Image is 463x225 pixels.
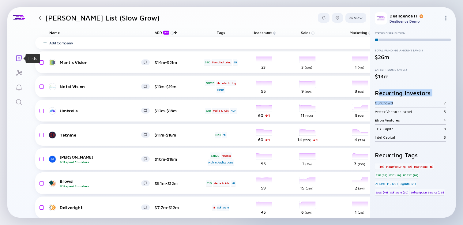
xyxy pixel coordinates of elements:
[389,172,401,178] div: B2C (19)
[211,59,232,66] div: Manufacturing
[163,31,169,35] div: beta
[60,132,141,137] div: Tabnine
[60,160,141,164] div: Repeat Founders
[155,108,194,113] div: $12m-$18m
[444,109,446,114] div: 5
[28,55,37,62] div: Lists
[204,59,210,66] div: B2C
[375,152,451,159] h2: Recurring Tags
[375,181,386,187] div: AI (39)
[231,180,236,186] div: ML
[216,87,225,93] div: Cloud
[155,156,194,162] div: $10m-$16m
[444,101,446,105] div: 7
[375,68,451,71] div: Latest Round (Avg.)
[45,13,160,22] h1: [PERSON_NAME] List (Slow Grow)
[7,94,30,109] a: Search
[155,30,171,35] div: ARR
[402,172,419,178] div: B2B2C (16)
[375,31,451,35] div: Status Distribution
[49,204,155,211] a: Deliveright
[49,178,155,188] a: BrowsiRepeat Founders
[7,80,30,94] a: Reminders
[49,41,73,45] div: Add Company
[208,159,234,166] div: Mobile Applications
[375,109,444,114] div: Vertex Ventures Israel
[49,154,155,164] a: [PERSON_NAME]Repeat Founders
[413,163,434,170] div: Healthcare (18)
[390,189,409,195] div: Software (32)
[375,48,451,52] div: Total Funding Amount (Avg.)
[60,205,141,210] div: Deliveright
[221,152,232,159] div: Finance
[375,101,444,105] div: OurCrowd
[212,204,216,211] div: IT
[301,30,310,35] span: Sales
[350,30,367,35] span: Marketing
[216,80,236,86] div: Manufacturing
[7,50,30,65] a: Lists
[60,84,141,89] div: Notal Vision
[230,108,237,114] div: NLP
[49,131,155,139] a: Tabnine
[155,60,194,65] div: $14m-$21m
[205,80,215,86] div: B2B2C
[7,65,30,80] a: Investor Map
[49,59,155,66] a: Mantis Vision
[222,132,227,138] div: ML
[205,108,211,114] div: B2B
[443,16,448,21] img: Menu
[444,126,446,131] div: 3
[375,89,451,96] h2: Recurring Investors
[213,180,230,186] div: Media & Ads
[345,13,366,23] button: View
[375,12,387,24] img: Dealigence Profile Picture
[155,132,194,137] div: $11m-$16m
[215,132,221,138] div: B2B
[375,54,451,60] div: $26m
[390,13,441,18] div: Dealigence IT
[60,60,141,65] div: Mantis Vision
[375,163,385,170] div: IT (19)
[390,19,441,24] div: Dealigence Demo
[204,28,238,37] div: Tags
[399,181,416,187] div: BigData (21)
[44,28,155,37] div: Name
[375,172,388,178] div: B2B (78)
[375,189,389,195] div: SaaS (44)
[60,178,141,188] div: Browsi
[375,73,451,80] div: $14m
[155,84,194,89] div: $13m-$19m
[444,118,446,122] div: 4
[155,205,194,210] div: $7.7m-$12m
[233,59,238,66] div: 5G
[386,163,412,170] div: Manufacturing (19)
[375,135,444,140] div: Intel Capital
[212,108,229,114] div: Media & Ads
[49,83,155,90] a: Notal Vision
[60,154,141,164] div: [PERSON_NAME]
[49,107,155,114] a: Umbrella
[210,152,220,159] div: B2B2C
[206,180,212,186] div: B2B
[410,189,445,195] div: Subscription Service (26)
[60,108,141,113] div: Umbrella
[444,135,446,140] div: 3
[375,118,444,122] div: Elron Ventures
[155,181,194,186] div: $8.1m-$12m
[60,184,141,188] div: Repeat Founders
[375,126,444,131] div: TPY Capital
[216,204,229,211] div: Software
[386,181,398,187] div: ML (25)
[253,30,272,35] span: Headcount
